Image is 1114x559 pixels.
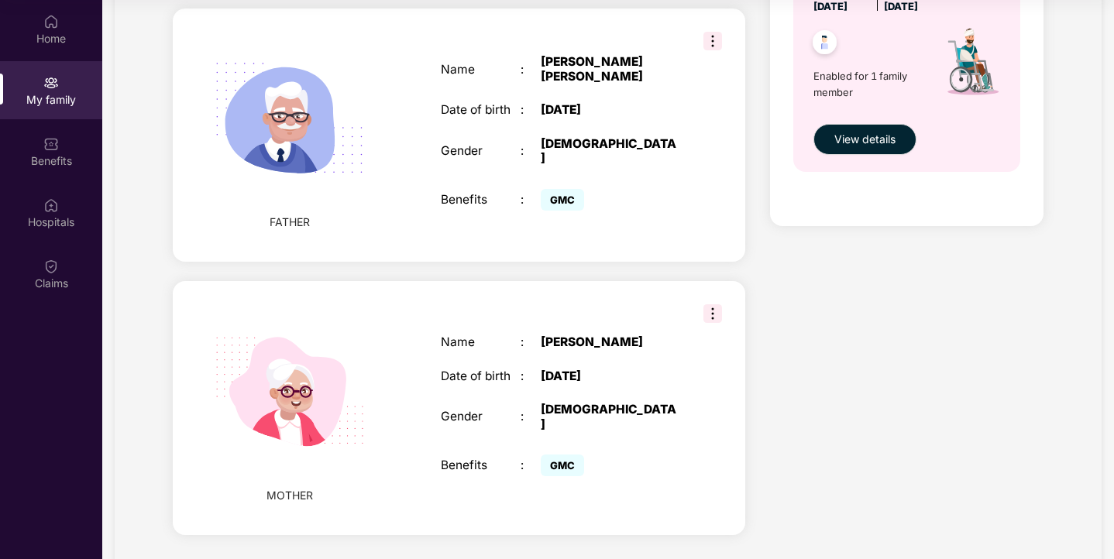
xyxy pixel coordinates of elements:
[813,124,916,155] button: View details
[43,14,59,29] img: svg+xml;base64,PHN2ZyBpZD0iSG9tZSIgeG1sbnM9Imh0dHA6Ly93d3cudzMub3JnLzIwMDAvc3ZnIiB3aWR0aD0iMjAiIG...
[541,454,584,476] span: GMC
[541,103,680,117] div: [DATE]
[441,144,521,158] div: Gender
[441,369,521,383] div: Date of birth
[266,487,313,504] span: MOTHER
[541,137,680,166] div: [DEMOGRAPHIC_DATA]
[541,335,680,349] div: [PERSON_NAME]
[813,68,924,100] span: Enabled for 1 family member
[441,103,521,117] div: Date of birth
[703,32,722,50] img: svg+xml;base64,PHN2ZyB3aWR0aD0iMzIiIGhlaWdodD0iMzIiIHZpZXdCb3g9IjAgMCAzMiAzMiIgZmlsbD0ibm9uZSIgeG...
[441,458,521,472] div: Benefits
[521,458,541,472] div: :
[194,24,385,214] img: svg+xml;base64,PHN2ZyB4bWxucz0iaHR0cDovL3d3dy53My5vcmcvMjAwMC9zdmciIHhtbG5zOnhsaW5rPSJodHRwOi8vd3...
[521,144,541,158] div: :
[521,335,541,349] div: :
[834,131,896,148] span: View details
[806,26,844,63] img: svg+xml;base64,PHN2ZyB4bWxucz0iaHR0cDovL3d3dy53My5vcmcvMjAwMC9zdmciIHdpZHRoPSI0OC45NDMiIGhlaWdodD...
[541,403,680,431] div: [DEMOGRAPHIC_DATA]
[541,189,584,211] span: GMC
[441,193,521,207] div: Benefits
[43,197,59,213] img: svg+xml;base64,PHN2ZyBpZD0iSG9zcGl0YWxzIiB4bWxucz0iaHR0cDovL3d3dy53My5vcmcvMjAwMC9zdmciIHdpZHRoPS...
[43,136,59,152] img: svg+xml;base64,PHN2ZyBpZD0iQmVuZWZpdHMiIHhtbG5zPSJodHRwOi8vd3d3LnczLm9yZy8yMDAwL3N2ZyIgd2lkdGg9Ij...
[43,259,59,274] img: svg+xml;base64,PHN2ZyBpZD0iQ2xhaW0iIHhtbG5zPSJodHRwOi8vd3d3LnczLm9yZy8yMDAwL3N2ZyIgd2lkdGg9IjIwIi...
[924,15,1018,116] img: icon
[441,335,521,349] div: Name
[43,75,59,91] img: svg+xml;base64,PHN2ZyB3aWR0aD0iMjAiIGhlaWdodD0iMjAiIHZpZXdCb3g9IjAgMCAyMCAyMCIgZmlsbD0ibm9uZSIgeG...
[521,369,541,383] div: :
[270,214,310,231] span: FATHER
[541,369,680,383] div: [DATE]
[521,410,541,424] div: :
[521,103,541,117] div: :
[441,63,521,77] div: Name
[194,297,385,487] img: svg+xml;base64,PHN2ZyB4bWxucz0iaHR0cDovL3d3dy53My5vcmcvMjAwMC9zdmciIHdpZHRoPSIyMjQiIGhlaWdodD0iMT...
[521,63,541,77] div: :
[703,304,722,323] img: svg+xml;base64,PHN2ZyB3aWR0aD0iMzIiIGhlaWdodD0iMzIiIHZpZXdCb3g9IjAgMCAzMiAzMiIgZmlsbD0ibm9uZSIgeG...
[541,55,680,84] div: [PERSON_NAME] [PERSON_NAME]
[441,410,521,424] div: Gender
[521,193,541,207] div: :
